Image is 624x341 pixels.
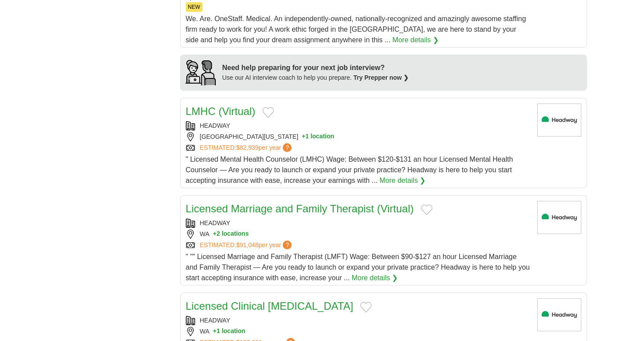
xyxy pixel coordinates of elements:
div: WA [186,230,530,239]
img: Headway logo [537,104,581,137]
span: $82,939 [236,144,258,151]
a: ESTIMATED:$82,939per year? [200,143,294,152]
button: +1 location [213,327,246,336]
span: " Licensed Mental Health Counselor (LMHC) Wage: Between $120-$131 an hour Licensed Mental Health ... [186,156,513,184]
button: +2 locations [213,230,249,239]
button: +1 location [302,132,334,141]
a: More details ❯ [352,273,398,283]
span: NEW [186,2,203,12]
div: [GEOGRAPHIC_DATA][US_STATE] [186,132,530,141]
a: More details ❯ [380,175,426,186]
a: HEADWAY [200,122,230,129]
button: Add to favorite jobs [421,204,432,215]
span: + [302,132,305,141]
span: We. Are. OneStaff. Medical. An independently-owned, nationally-recognized and amazingly awesome s... [186,15,526,44]
span: ? [283,143,292,152]
a: ESTIMATED:$91,048per year? [200,241,294,250]
span: $91,048 [236,241,258,248]
a: More details ❯ [392,35,439,45]
div: Use our AI interview coach to help you prepare. [222,73,409,82]
div: Need help preparing for your next job interview? [222,63,409,73]
a: Try Prepper now ❯ [354,74,409,81]
button: Add to favorite jobs [262,107,274,118]
button: Add to favorite jobs [360,302,372,312]
span: ? [283,241,292,249]
a: Licensed Clinical [MEDICAL_DATA] [186,300,354,312]
span: + [213,230,217,239]
div: WA [186,327,530,336]
a: Licensed Marriage and Family Therapist (Virtual) [186,203,414,215]
span: " "" Licensed Marriage and Family Therapist (LMFT) Wage: Between $90-$127 an hour Licensed Marria... [186,253,530,282]
img: Headway logo [537,201,581,234]
a: HEADWAY [200,317,230,324]
span: + [213,327,217,336]
a: LMHC (Virtual) [186,105,255,117]
img: Headway logo [537,298,581,331]
a: HEADWAY [200,219,230,226]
